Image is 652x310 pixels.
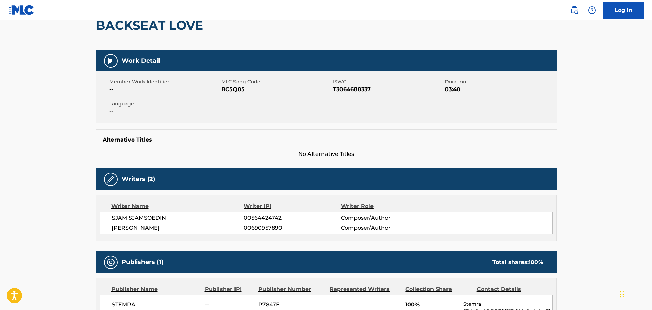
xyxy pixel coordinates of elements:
[244,202,341,210] div: Writer IPI
[405,285,471,293] div: Collection Share
[529,259,543,265] span: 100 %
[492,258,543,266] div: Total shares:
[205,300,253,309] span: --
[405,300,458,309] span: 100%
[258,285,324,293] div: Publisher Number
[618,277,652,310] iframe: Chat Widget
[244,214,340,222] span: 00564424742
[205,285,253,293] div: Publisher IPI
[333,85,443,94] span: T3064688337
[107,258,115,266] img: Publishers
[112,300,200,309] span: STEMRA
[477,285,543,293] div: Contact Details
[111,202,244,210] div: Writer Name
[111,285,200,293] div: Publisher Name
[588,6,596,14] img: help
[107,57,115,65] img: Work Detail
[221,78,331,85] span: MLC Song Code
[103,136,550,143] h5: Alternative Titles
[341,202,429,210] div: Writer Role
[109,108,219,116] span: --
[109,78,219,85] span: Member Work Identifier
[333,78,443,85] span: ISWC
[122,175,155,183] h5: Writers (2)
[122,258,163,266] h5: Publishers (1)
[330,285,400,293] div: Represented Writers
[445,78,555,85] span: Duration
[112,214,244,222] span: SJAM SJAMSOEDIN
[8,5,34,15] img: MLC Logo
[107,175,115,183] img: Writers
[109,100,219,108] span: Language
[96,18,207,33] h2: BACKSEAT LOVE
[620,284,624,305] div: Drag
[109,85,219,94] span: --
[341,224,429,232] span: Composer/Author
[445,85,555,94] span: 03:40
[585,3,599,17] div: Help
[221,85,331,94] span: BC5Q05
[570,6,578,14] img: search
[122,57,160,65] h5: Work Detail
[603,2,644,19] a: Log In
[244,224,340,232] span: 00690957890
[96,150,557,158] span: No Alternative Titles
[258,300,324,309] span: P7847E
[112,224,244,232] span: [PERSON_NAME]
[463,300,552,308] p: Stemra
[567,3,581,17] a: Public Search
[341,214,429,222] span: Composer/Author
